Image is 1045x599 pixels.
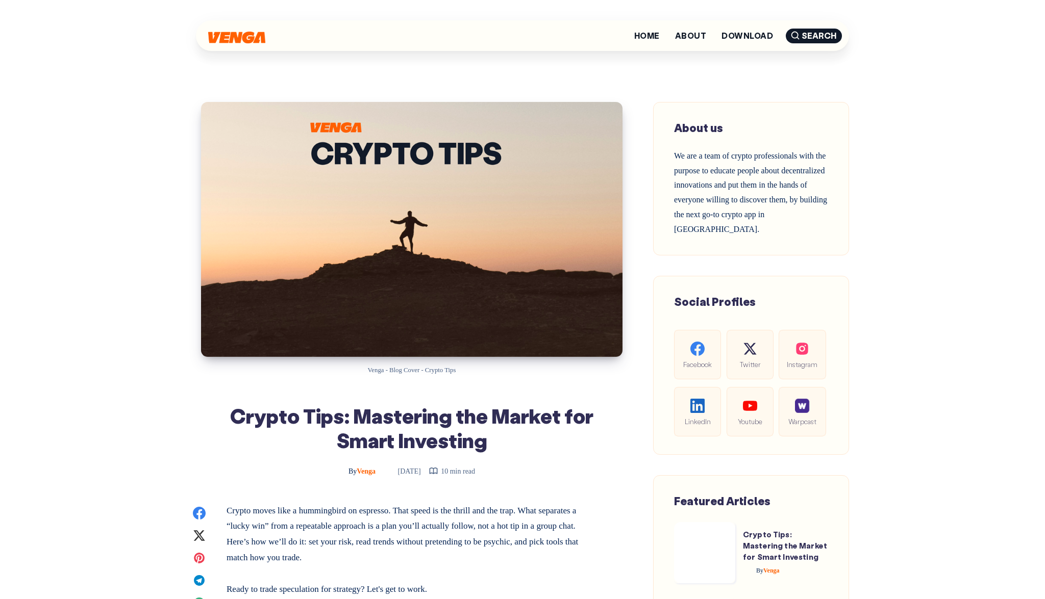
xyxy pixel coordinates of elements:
p: Ready to trade speculation for strategy? Let's get to work. [227,578,597,597]
span: Youtube [735,415,765,427]
span: About us [674,120,723,135]
img: social-youtube.99db9aba05279f803f3e7a4a838dfb6c.svg [743,399,757,413]
span: Twitter [735,358,765,370]
a: About [675,32,706,40]
span: Search [786,29,842,43]
span: We are a team of crypto professionals with the purpose to educate people about decentralized inno... [674,151,827,233]
span: Venga [756,567,780,574]
span: LinkedIn [682,415,713,427]
div: 10 min read [429,465,475,478]
span: Venga [349,467,376,475]
a: Home [634,32,660,40]
p: Crypto moves like a hummingbird on espresso. That speed is the thrill and the trap. What separate... [227,503,597,565]
span: By [349,467,357,475]
a: LinkedIn [674,387,721,436]
span: Featured Articles [674,493,770,508]
a: Facebook [674,330,721,379]
a: Youtube [727,387,774,436]
a: Instagram [779,330,826,379]
a: Crypto Tips: Mastering the Market for Smart Investing [743,529,827,562]
a: Twitter [727,330,774,379]
img: social-warpcast.e8a23a7ed3178af0345123c41633f860.png [795,399,809,413]
span: Venga - Blog Cover - Crypto Tips [368,367,456,374]
span: Warpcast [787,415,817,427]
time: [DATE] [384,467,421,475]
img: social-linkedin.be646fe421ccab3a2ad91cb58bdc9694.svg [690,399,705,413]
a: ByVenga [349,467,378,475]
h1: Crypto Tips: Mastering the Market for Smart Investing [227,403,597,452]
span: Instagram [787,358,817,370]
span: Social Profiles [674,294,756,309]
span: By [756,567,763,574]
img: Venga Blog [208,32,265,43]
a: Warpcast [779,387,826,436]
a: Download [721,32,773,40]
a: ByVenga [743,567,780,574]
span: Facebook [682,358,713,370]
img: Crypto Tips: Mastering the Market for Smart Investing [201,102,623,357]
